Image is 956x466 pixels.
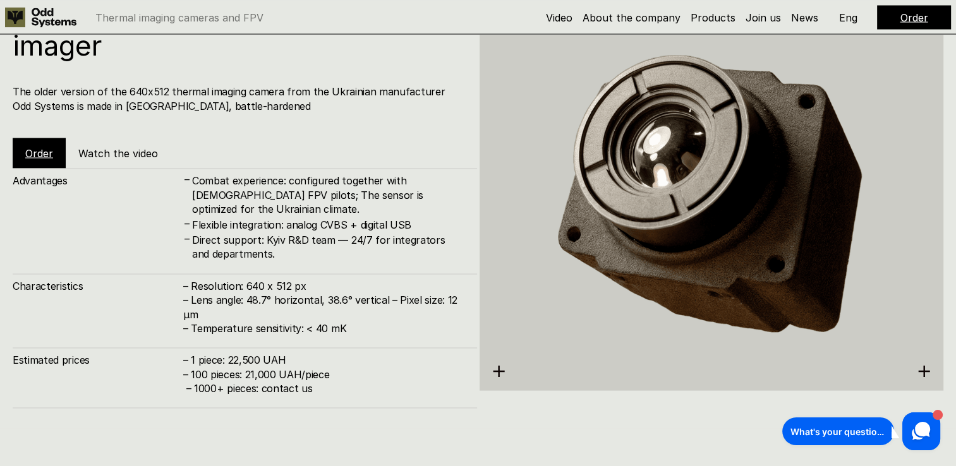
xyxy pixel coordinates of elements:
[185,216,190,230] h4: –
[791,11,818,23] a: News
[779,409,943,453] iframe: HelpCrunch
[546,11,572,23] a: Video
[583,11,681,23] a: About the company
[13,3,464,59] h1: Kurbas-640ɑ is our thermal imager
[192,232,464,261] h4: Direct support: Kyiv R&D team — 24/7 for integrators and departments.
[185,172,190,186] h4: –
[183,278,464,335] h4: – Resolution: 640 x 512 px – Lens angle: 48.7° horizontal, 38.6° vertical – Pixel size: 12 μm – T...
[185,232,190,246] h4: –
[192,173,464,215] h4: Combat experience: configured together with [DEMOGRAPHIC_DATA] FPV pilots; The sensor is optimize...
[78,146,158,160] h5: Watch the video
[192,217,464,231] h4: Flexible integration: analog CVBS + digital USB
[691,11,735,23] a: Products
[186,381,313,394] span: – 1000+ pieces: contact us
[839,12,857,22] p: Eng
[183,352,464,395] h4: – 1 piece: 22,500 UAH – 100 pieces: 21,000 UAH/piece
[13,84,464,112] h4: The older version of the 640x512 thermal imaging camera from the Ukrainian manufacturer Odd Syste...
[95,12,263,22] p: Thermal imaging cameras and FPV
[13,352,183,366] h4: Estimated prices
[13,278,183,292] h4: Characteristics
[900,11,928,23] a: Order
[25,146,53,159] a: Order
[746,11,781,23] a: Join us
[13,173,183,187] h4: Advantages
